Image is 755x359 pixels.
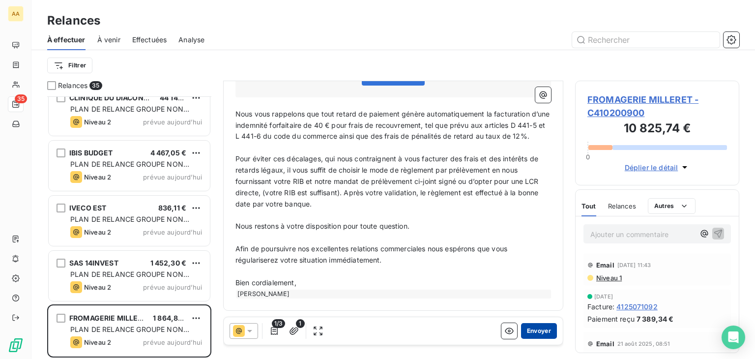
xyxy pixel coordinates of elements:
[8,6,24,22] div: AA
[153,314,189,322] span: 1 864,80 €
[160,93,199,102] span: 44 148,14 €
[178,35,204,45] span: Analyse
[617,341,670,347] span: 21 août 2025, 08:51
[150,259,187,267] span: 1 452,30 €
[150,149,187,157] span: 4 467,05 €
[69,204,106,212] span: IVECO EST
[617,262,651,268] span: [DATE] 11:43
[84,228,111,236] span: Niveau 2
[572,32,720,48] input: Rechercher
[143,338,202,346] span: prévue aujourd’hui
[70,270,189,288] span: PLAN DE RELANCE GROUPE NON AUTOMATIQUE
[521,323,557,339] button: Envoyer
[69,259,118,267] span: SAS 14INVEST
[272,319,285,328] span: 1/3
[89,81,102,90] span: 35
[595,274,622,282] span: Niveau 1
[235,222,409,230] span: Nous restons à votre disposition pour toute question.
[143,118,202,126] span: prévue aujourd’hui
[587,120,727,139] h3: 10 825,74 €
[84,118,111,126] span: Niveau 2
[70,160,189,178] span: PLAN DE RELANCE GROUPE NON AUTOMATIQUE
[608,202,636,210] span: Relances
[47,58,92,73] button: Filtrer
[296,319,305,328] span: 1
[596,340,614,348] span: Email
[586,153,590,161] span: 0
[637,314,674,324] span: 7 389,34 €
[158,204,186,212] span: 836,11 €
[235,110,552,141] span: Nous vous rappelons que tout retard de paiement génère automatiquement la facturation d’une indem...
[47,96,211,359] div: grid
[84,283,111,291] span: Niveau 2
[594,294,613,299] span: [DATE]
[587,93,727,120] span: FROMAGERIE MILLERET - C410200900
[648,198,696,214] button: Autres
[47,35,86,45] span: À effectuer
[581,202,596,210] span: Tout
[97,35,120,45] span: À venir
[235,244,509,264] span: Afin de poursuivre nos excellentes relations commerciales nous espérons que vous régulariserez vo...
[143,228,202,236] span: prévue aujourd’hui
[132,35,167,45] span: Effectuées
[625,162,678,173] span: Déplier le détail
[69,314,151,322] span: FROMAGERIE MILLERET
[84,338,111,346] span: Niveau 2
[15,94,27,103] span: 35
[235,154,541,208] span: Pour éviter ces décalages, qui nous contraignent à vous facturer des frais et des intérêts de ret...
[596,261,614,269] span: Email
[47,12,100,30] h3: Relances
[84,173,111,181] span: Niveau 2
[70,215,189,233] span: PLAN DE RELANCE GROUPE NON AUTOMATIQUE
[143,173,202,181] span: prévue aujourd’hui
[587,301,614,312] span: Facture :
[8,337,24,353] img: Logo LeanPay
[69,93,189,102] span: CLINIQUE DU DIACONAT FONDERIE
[143,283,202,291] span: prévue aujourd’hui
[70,325,189,343] span: PLAN DE RELANCE GROUPE NON AUTOMATIQUE
[70,105,189,123] span: PLAN DE RELANCE GROUPE NON AUTOMATIQUE
[58,81,87,90] span: Relances
[587,314,635,324] span: Paiement reçu
[69,149,113,157] span: IBIS BUDGET
[622,162,693,173] button: Déplier le détail
[722,326,745,349] div: Open Intercom Messenger
[616,301,658,312] span: 4125071092
[235,278,296,287] span: Bien cordialement,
